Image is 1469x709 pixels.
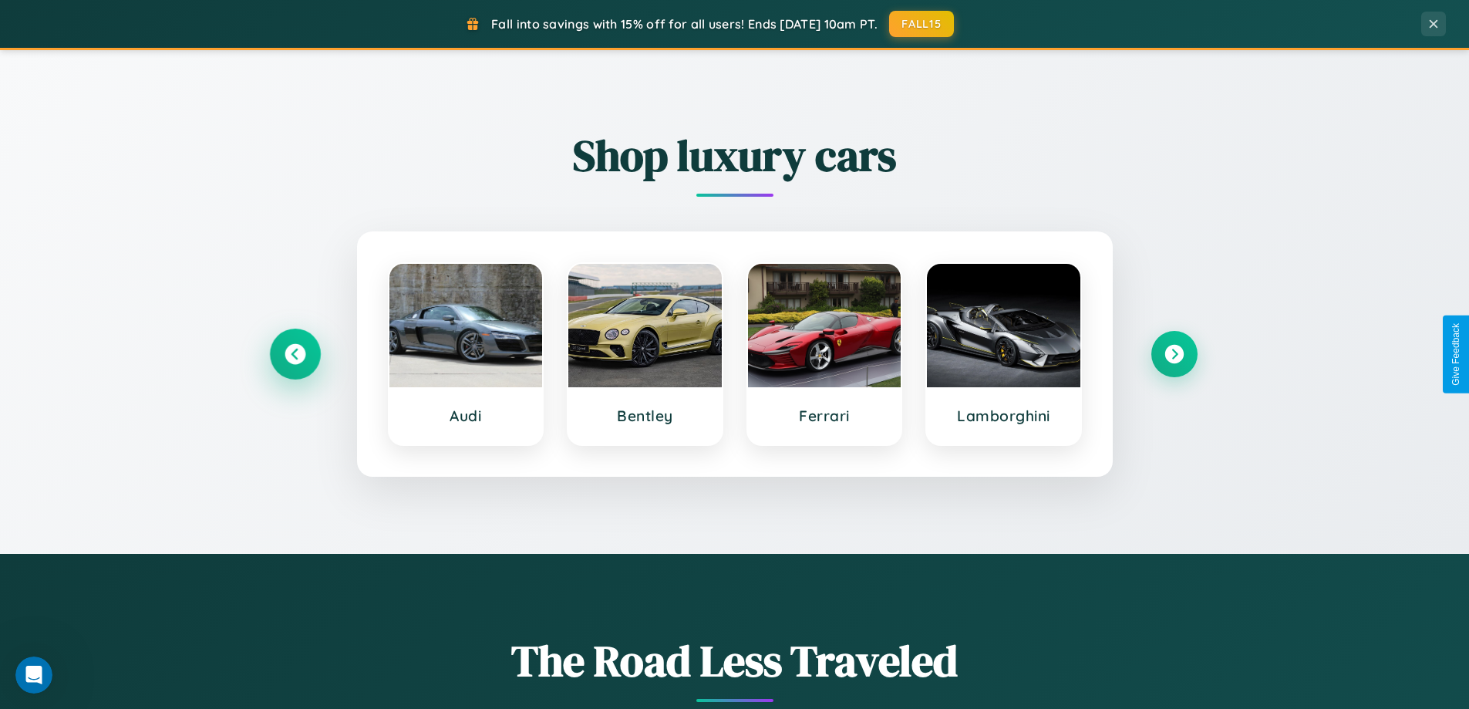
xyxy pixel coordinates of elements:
[763,407,886,425] h3: Ferrari
[15,657,52,694] iframe: Intercom live chat
[272,126,1198,185] h2: Shop luxury cars
[889,11,954,37] button: FALL15
[405,407,527,425] h3: Audi
[491,16,878,32] span: Fall into savings with 15% off for all users! Ends [DATE] 10am PT.
[584,407,706,425] h3: Bentley
[1450,323,1461,386] div: Give Feedback
[942,407,1065,425] h3: Lamborghini
[272,631,1198,690] h1: The Road Less Traveled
